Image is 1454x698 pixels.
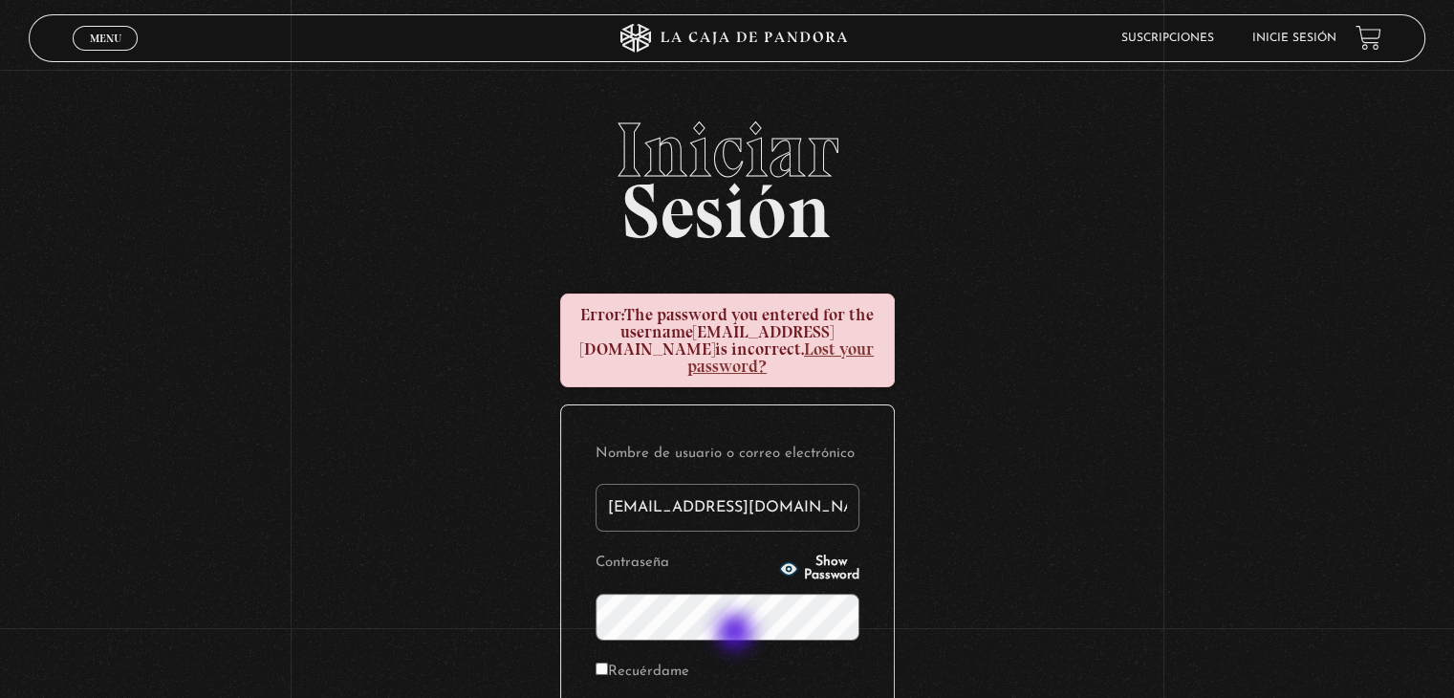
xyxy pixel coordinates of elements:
strong: [EMAIL_ADDRESS][DOMAIN_NAME] [580,321,834,360]
strong: Error: [580,304,624,325]
span: Cerrar [83,48,128,61]
span: Iniciar [29,112,1424,188]
a: View your shopping cart [1356,25,1381,51]
button: Show Password [779,556,859,582]
input: Recuérdame [596,663,608,675]
label: Contraseña [596,549,773,578]
a: Inicie sesión [1252,33,1336,44]
span: Menu [90,33,121,44]
a: Lost your password? [687,338,874,377]
label: Nombre de usuario o correo electrónico [596,440,859,469]
div: The password you entered for the username is incorrect. [560,294,895,387]
a: Suscripciones [1121,33,1214,44]
span: Show Password [804,556,859,582]
label: Recuérdame [596,658,689,687]
h2: Sesión [29,112,1424,234]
